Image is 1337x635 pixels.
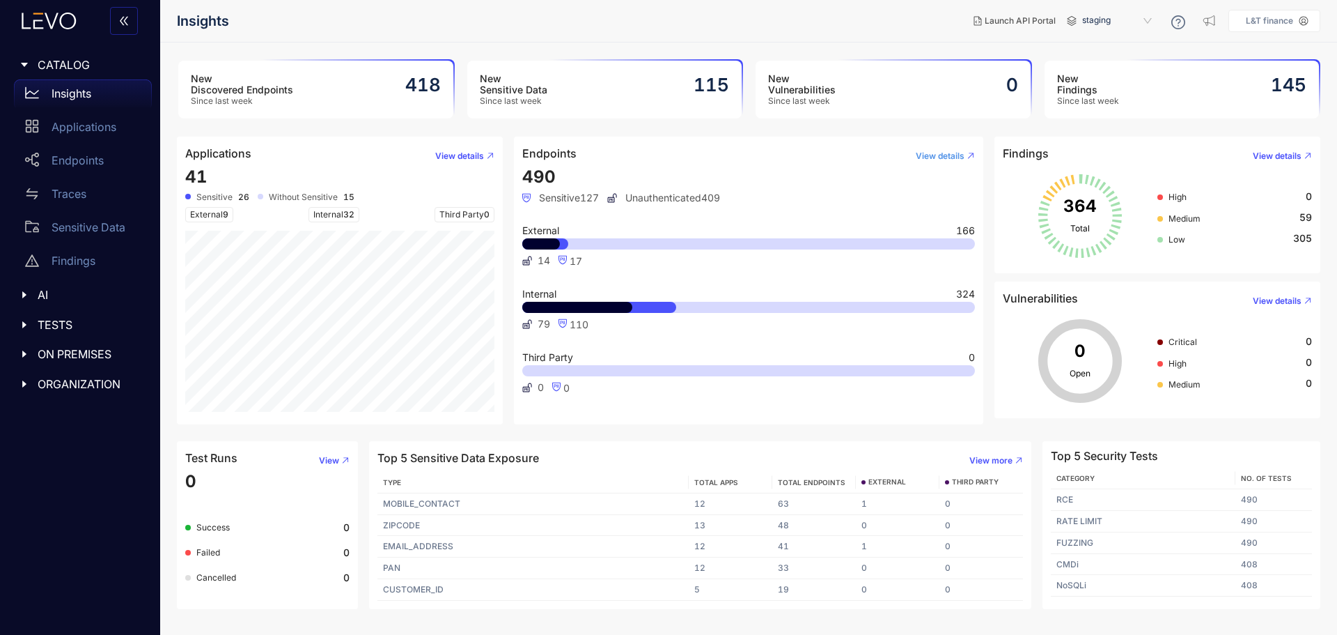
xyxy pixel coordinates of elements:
span: Without Sensitive [269,192,338,202]
span: caret-right [19,349,29,359]
h4: Applications [185,147,251,160]
td: RATE LIMIT [1051,511,1235,533]
button: View details [1242,290,1312,312]
td: 0 [856,558,939,579]
span: caret-right [19,290,29,300]
span: 0 [484,209,490,220]
span: 32 [343,209,354,220]
td: 490 [1235,489,1312,511]
span: Unauthenticated 409 [607,192,720,204]
span: No. of Tests [1241,474,1292,482]
td: 12 [689,536,772,558]
span: Cancelled [196,572,236,583]
td: 1 [856,536,939,558]
span: Third Party [435,207,494,222]
span: 0 [185,471,196,491]
td: 0 [939,558,1023,579]
span: Success [196,522,230,533]
p: Insights [52,87,91,100]
td: ZIPCODE [377,515,689,537]
p: L&T finance [1246,16,1293,26]
span: 0 [969,353,975,362]
span: Insights [177,13,229,29]
span: caret-right [19,379,29,389]
span: Sensitive [196,192,233,202]
h4: Findings [1003,147,1049,160]
span: View details [916,151,964,161]
td: 12 [689,558,772,579]
b: 0 [343,522,350,533]
p: Endpoints [52,154,104,167]
td: 408 [1235,554,1312,576]
span: Internal [308,207,359,222]
td: 63 [772,494,856,515]
td: 48 [772,515,856,537]
span: Category [1056,474,1095,482]
a: Sensitive Data [14,213,152,247]
span: Launch API Portal [985,16,1056,26]
span: THIRD PARTY [952,478,999,487]
td: EMAIL_ADDRESS [377,536,689,558]
span: External [522,226,559,236]
h3: New Findings [1057,73,1119,95]
h2: 145 [1271,75,1306,95]
b: 26 [238,192,249,202]
td: 19 [772,579,856,601]
td: 0 [939,579,1023,601]
span: TYPE [383,478,401,487]
b: 0 [343,572,350,583]
div: TESTS [8,310,152,339]
button: View more [958,450,1023,472]
h2: 0 [1006,75,1018,95]
span: TESTS [38,319,141,331]
h4: Test Runs [185,452,237,464]
span: warning [25,254,39,268]
td: 13 [689,515,772,537]
p: Findings [52,254,95,267]
span: Since last week [480,96,547,106]
span: 490 [522,167,556,187]
span: double-left [118,15,130,28]
span: Internal [522,289,556,299]
td: 0 [939,515,1023,537]
h3: New Vulnerabilities [768,73,836,95]
td: 490 [1235,511,1312,533]
span: 110 [570,319,588,330]
td: 5 [689,579,772,601]
a: Findings [14,247,152,280]
a: Insights [14,79,152,113]
div: ON PREMISES [8,339,152,369]
span: 0 [1306,357,1312,368]
span: 14 [538,255,550,266]
td: CUSTOMER_ID [377,579,689,601]
span: staging [1082,10,1155,32]
a: Traces [14,180,152,213]
button: Launch API Portal [962,10,1067,32]
td: 12 [689,494,772,515]
td: NoSQLi [1051,575,1235,597]
span: 305 [1293,233,1312,244]
p: Sensitive Data [52,221,125,234]
h4: Top 5 Sensitive Data Exposure [377,452,539,464]
span: View [319,456,339,466]
span: 9 [223,209,228,220]
button: View [308,450,350,472]
span: 0 [1306,336,1312,347]
p: Traces [52,188,86,200]
span: High [1168,358,1187,369]
span: Sensitive 127 [522,192,599,204]
span: View more [969,456,1012,466]
td: 1 [856,494,939,515]
h2: 418 [405,75,441,95]
b: 15 [343,192,354,202]
td: 0 [939,494,1023,515]
button: View details [905,145,975,167]
span: 59 [1299,212,1312,223]
a: Endpoints [14,146,152,180]
h4: Top 5 Security Tests [1051,450,1158,462]
span: 0 [1306,378,1312,389]
span: 0 [563,382,570,394]
td: 490 [1235,533,1312,554]
p: Applications [52,121,116,133]
h4: Vulnerabilities [1003,292,1078,305]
